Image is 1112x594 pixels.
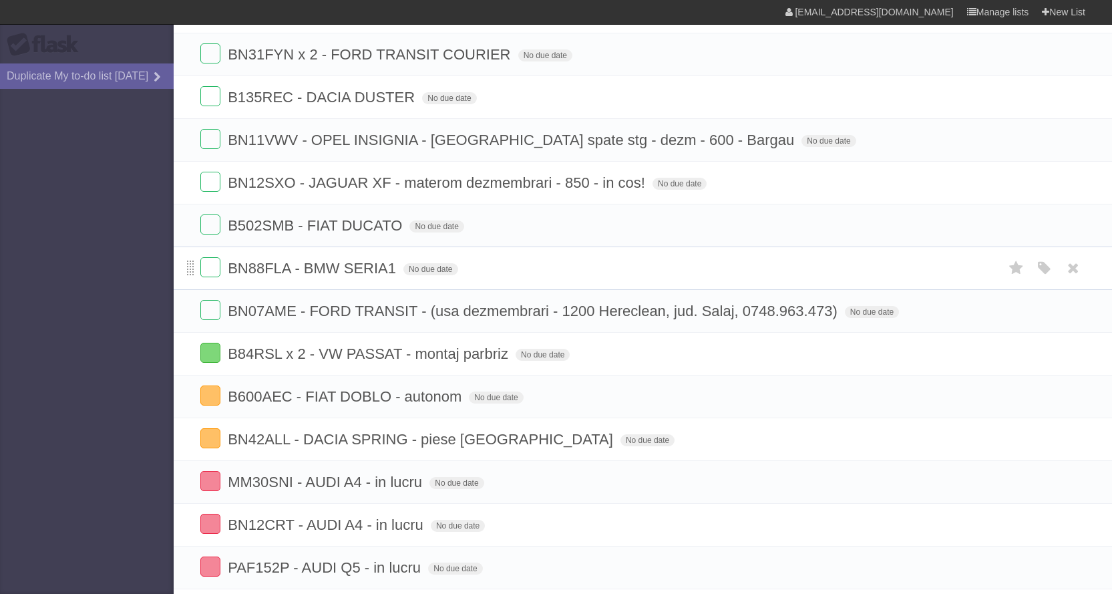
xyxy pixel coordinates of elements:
[228,474,425,490] span: MM30SNI - AUDI A4 - in lucru
[228,46,514,63] span: BN31FYN x 2 - FORD TRANSIT COURIER
[403,263,457,275] span: No due date
[200,257,220,277] label: Done
[518,49,572,61] span: No due date
[516,349,570,361] span: No due date
[228,89,418,106] span: B135REC - DACIA DUSTER
[228,217,405,234] span: B502SMB - FIAT DUCATO
[200,557,220,577] label: Done
[228,516,427,533] span: BN12CRT - AUDI A4 - in lucru
[620,434,675,446] span: No due date
[200,343,220,363] label: Done
[429,477,484,489] span: No due date
[228,388,465,405] span: B600AEC - FIAT DOBLO - autonom
[431,520,485,532] span: No due date
[200,514,220,534] label: Done
[200,300,220,320] label: Done
[422,92,476,104] span: No due date
[228,345,512,362] span: B84RSL x 2 - VW PASSAT - montaj parbriz
[200,129,220,149] label: Done
[653,178,707,190] span: No due date
[428,563,482,575] span: No due date
[469,392,523,404] span: No due date
[228,174,648,191] span: BN12SXO - JAGUAR XF - materom dezmembrari - 850 - in cos!
[200,428,220,448] label: Done
[200,172,220,192] label: Done
[200,86,220,106] label: Done
[200,43,220,63] label: Done
[200,214,220,235] label: Done
[7,33,87,57] div: Flask
[200,471,220,491] label: Done
[228,431,616,448] span: BN42ALL - DACIA SPRING - piese [GEOGRAPHIC_DATA]
[228,559,424,576] span: PAF152P - AUDI Q5 - in lucru
[200,386,220,406] label: Done
[228,303,841,319] span: BN07AME - FORD TRANSIT - (usa dezmembrari - 1200 Hereclean, jud. Salaj, 0748.963.473)
[228,260,399,277] span: BN88FLA - BMW SERIA1
[228,132,797,148] span: BN11VWV - OPEL INSIGNIA - [GEOGRAPHIC_DATA] spate stg - dezm - 600 - Bargau
[845,306,899,318] span: No due date
[801,135,856,147] span: No due date
[1004,257,1029,279] label: Star task
[409,220,464,233] span: No due date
